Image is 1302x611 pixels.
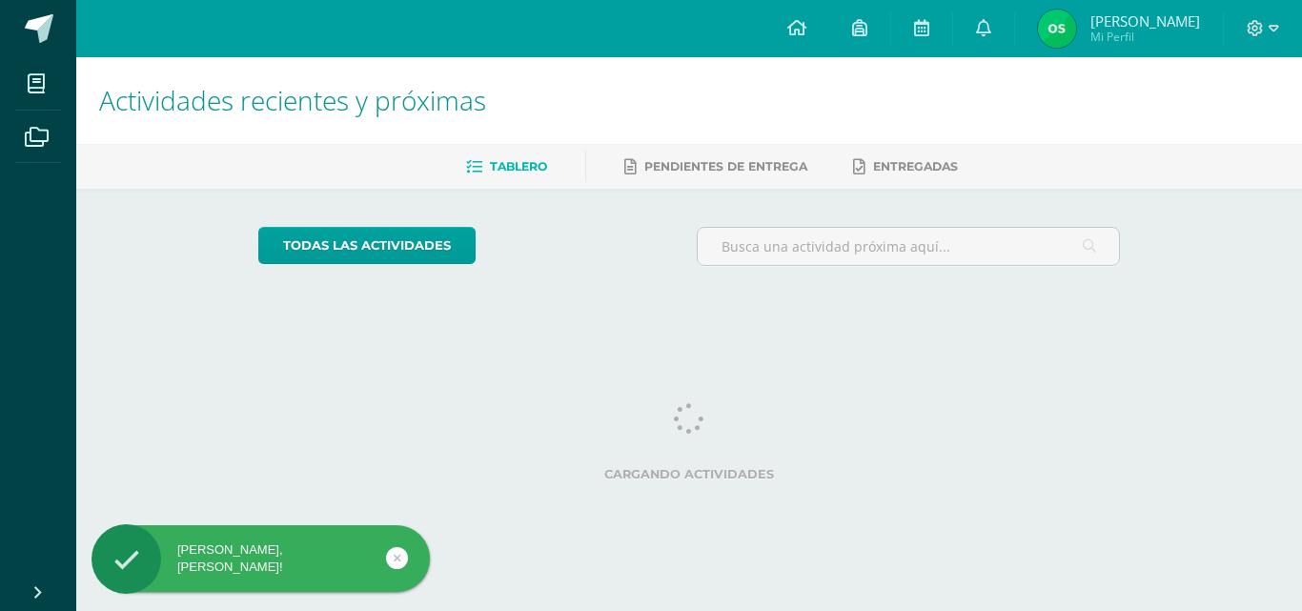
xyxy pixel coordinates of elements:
[1090,29,1200,45] span: Mi Perfil
[92,541,430,576] div: [PERSON_NAME], [PERSON_NAME]!
[853,152,958,182] a: Entregadas
[624,152,807,182] a: Pendientes de entrega
[258,467,1121,481] label: Cargando actividades
[1090,11,1200,31] span: [PERSON_NAME]
[698,228,1120,265] input: Busca una actividad próxima aquí...
[466,152,547,182] a: Tablero
[1038,10,1076,48] img: 036dd00b21afbf8d7ade513cf52a3cbc.png
[644,159,807,173] span: Pendientes de entrega
[99,82,486,118] span: Actividades recientes y próximas
[258,227,476,264] a: todas las Actividades
[490,159,547,173] span: Tablero
[873,159,958,173] span: Entregadas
